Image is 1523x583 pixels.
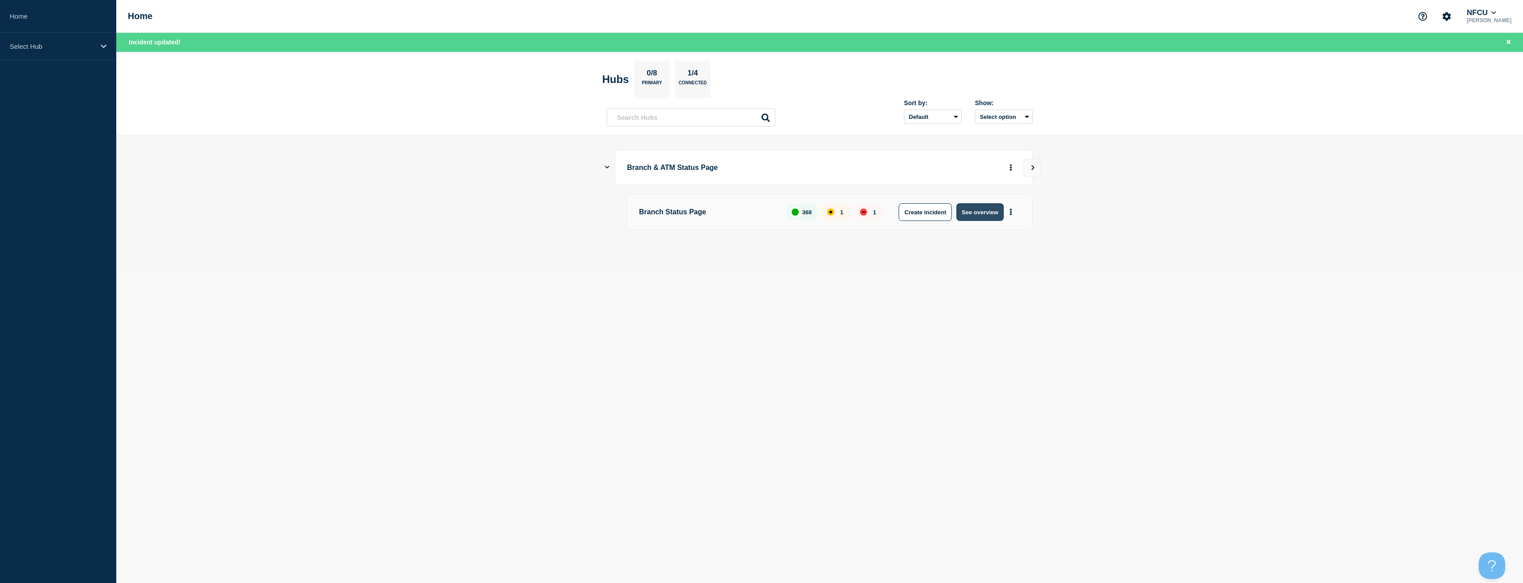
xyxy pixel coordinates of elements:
[1465,17,1513,24] p: [PERSON_NAME]
[642,80,662,90] p: Primary
[899,203,952,221] button: Create incident
[1465,8,1498,17] button: NFCU
[1437,7,1456,26] button: Account settings
[802,209,812,216] p: 368
[975,110,1033,124] button: Select option
[639,203,777,221] p: Branch Status Page
[10,43,95,50] p: Select Hub
[643,69,661,80] p: 0/8
[860,209,867,216] div: down
[129,39,181,46] span: Incident updated!
[827,209,834,216] div: affected
[840,209,843,216] p: 1
[1413,7,1432,26] button: Support
[128,11,153,21] h1: Home
[1005,159,1017,176] button: More actions
[956,203,1003,221] button: See overview
[627,159,872,176] p: Branch & ATM Status Page
[1479,552,1505,579] iframe: Help Scout Beacon - Open
[873,209,876,216] p: 1
[904,110,962,124] select: Sort by
[679,80,706,90] p: Connected
[1005,204,1017,221] button: More actions
[602,73,629,86] h2: Hubs
[605,164,609,171] button: Show Connected Hubs
[792,209,799,216] div: up
[607,108,775,126] input: Search Hubs
[1503,37,1514,47] button: Close banner
[1023,159,1041,177] button: View
[904,99,962,106] div: Sort by:
[975,99,1033,106] div: Show:
[684,69,702,80] p: 1/4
